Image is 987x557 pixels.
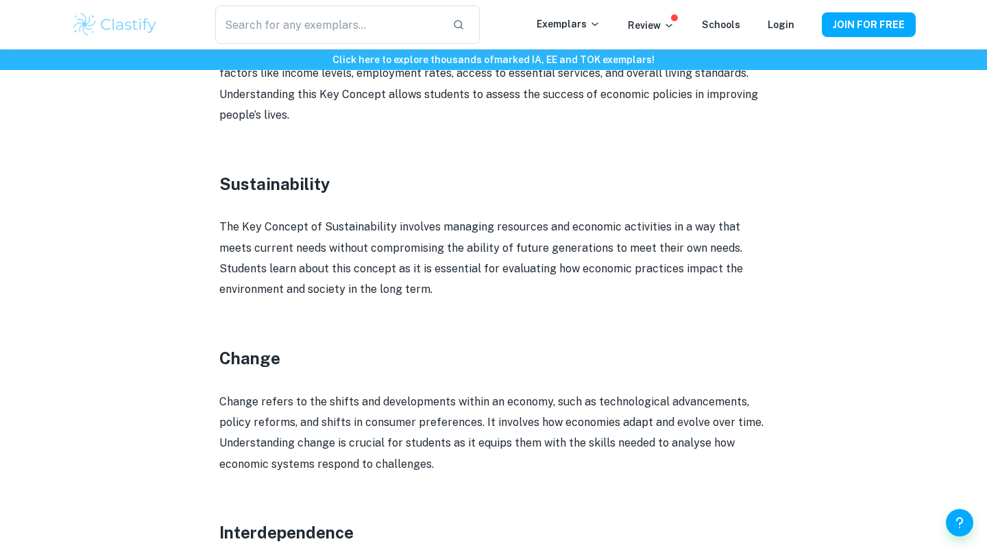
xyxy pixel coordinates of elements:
[219,392,768,475] p: Change refers to the shifts and developments within an economy, such as technological advancement...
[71,11,158,38] img: Clastify logo
[219,171,768,196] h3: Sustainability
[702,19,740,30] a: Schools
[3,52,984,67] h6: Click here to explore thousands of marked IA, EE and TOK exemplars !
[219,217,768,300] p: The Key Concept of Sustainability involves managing resources and economic activities in a way th...
[215,5,441,44] input: Search for any exemplars...
[537,16,600,32] p: Exemplars
[768,19,794,30] a: Login
[946,509,973,536] button: Help and Feedback
[219,520,768,545] h3: Interdependence
[219,43,768,126] p: Economic well-being refers to the overall health and quality of life within an economy. It encomp...
[219,346,768,370] h3: Change
[822,12,916,37] button: JOIN FOR FREE
[628,18,674,33] p: Review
